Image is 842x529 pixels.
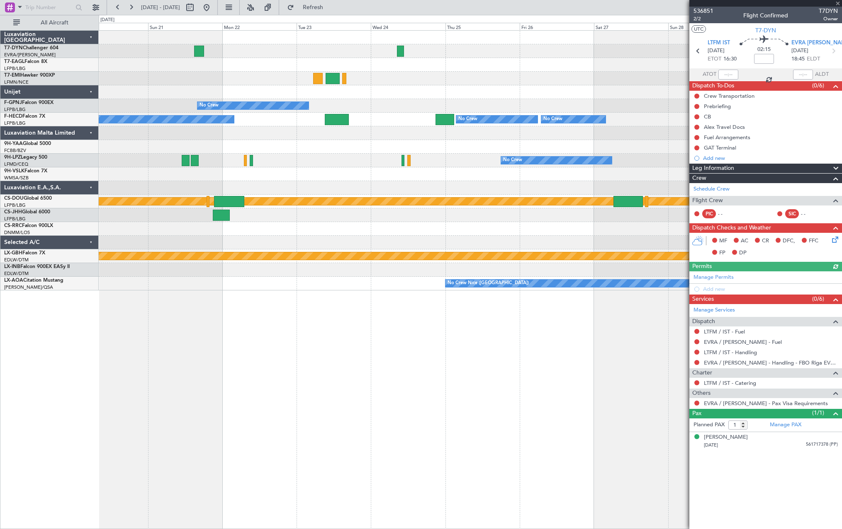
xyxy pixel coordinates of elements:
span: Dispatch [692,317,715,326]
div: CB [704,113,711,120]
a: LTFM / IST - Handling [704,349,757,356]
div: Crew Transportation [704,92,754,99]
a: Manage PAX [770,421,801,429]
span: CS-RRC [4,223,22,228]
a: F-GPNJFalcon 900EX [4,100,54,105]
span: 18:45 [791,55,805,63]
span: Flight Crew [692,196,723,205]
a: WMSA/SZB [4,175,29,181]
div: Flight Confirmed [743,11,788,20]
span: 9H-LPZ [4,155,21,160]
div: PIC [702,209,716,218]
span: F-HECD [4,114,22,119]
a: EDLW/DTM [4,271,29,277]
div: Wed 24 [371,23,445,30]
a: T7-EAGLFalcon 8X [4,59,47,64]
a: CS-JHHGlobal 6000 [4,210,50,215]
a: LFPB/LBG [4,216,26,222]
span: Charter [692,368,712,378]
span: LX-AOA [4,278,23,283]
div: Mon 22 [222,23,297,30]
span: [DATE] [704,442,718,448]
a: 9H-VSLKFalcon 7X [4,169,47,174]
div: [DATE] [100,17,114,24]
span: [DATE] [791,47,808,55]
span: T7-DYN [4,46,23,51]
span: 561717378 (PP) [806,441,838,448]
div: Fuel Arrangements [704,134,750,141]
span: (1/1) [812,408,824,417]
a: [PERSON_NAME]/QSA [4,284,53,290]
a: LX-AOACitation Mustang [4,278,63,283]
a: CS-RRCFalcon 900LX [4,223,53,228]
span: T7-EAGL [4,59,24,64]
a: LFPB/LBG [4,202,26,208]
span: FP [719,249,725,257]
span: LX-GBH [4,251,22,256]
span: DFC, [783,237,795,245]
div: No Crew Nice ([GEOGRAPHIC_DATA]) [448,277,529,290]
span: FFC [809,237,818,245]
span: 02:15 [757,46,771,54]
a: F-HECDFalcon 7X [4,114,45,119]
a: Schedule Crew [694,185,730,193]
span: LTFM IST [708,39,730,47]
div: - - [718,210,737,217]
div: Add new [703,155,838,162]
span: 536851 [694,7,713,15]
span: (0/6) [812,81,824,90]
span: ALDT [815,70,829,79]
span: CS-JHH [4,210,22,215]
span: Refresh [296,5,331,10]
div: Tue 23 [297,23,371,30]
span: LX-INB [4,264,20,269]
span: Services [692,295,714,304]
span: (0/6) [812,295,824,303]
a: EDLW/DTM [4,257,29,263]
a: LTFM / IST - Catering [704,379,756,386]
a: LX-GBHFalcon 7X [4,251,45,256]
a: Manage Services [694,306,735,314]
span: Crew [692,174,706,183]
div: SIC [785,209,799,218]
a: CS-DOUGlobal 6500 [4,196,52,201]
span: Others [692,389,711,398]
span: T7-DYN [755,26,776,35]
span: All Aircraft [22,20,88,26]
span: 9H-YAA [4,141,23,146]
span: ATOT [703,70,716,79]
a: LX-INBFalcon 900EX EASy II [4,264,70,269]
input: Trip Number [25,1,73,14]
span: ETOT [708,55,721,63]
div: Fri 26 [520,23,594,30]
a: EVRA / [PERSON_NAME] - Handling - FBO Riga EVRA / [PERSON_NAME] [704,359,838,366]
span: CR [762,237,769,245]
span: Pax [692,409,701,418]
span: Dispatch Checks and Weather [692,223,771,233]
label: Planned PAX [694,421,725,429]
span: ELDT [807,55,820,63]
div: Sun 21 [148,23,222,30]
span: [DATE] [708,47,725,55]
span: 16:30 [723,55,737,63]
a: EVRA / [PERSON_NAME] - Fuel [704,338,782,345]
a: LTFM / IST - Fuel [704,328,745,335]
div: Sat 27 [594,23,668,30]
span: DP [739,249,747,257]
a: EVRA / [PERSON_NAME] - Pax Visa Requirements [704,400,828,407]
span: CS-DOU [4,196,24,201]
span: T7DYN [819,7,838,15]
a: 9H-YAAGlobal 5000 [4,141,51,146]
div: Sun 28 [668,23,742,30]
a: T7-EMIHawker 900XP [4,73,55,78]
div: Prebriefing [704,103,731,110]
div: No Crew [543,113,562,126]
span: 2/2 [694,15,713,22]
a: FCBB/BZV [4,147,26,154]
div: Thu 25 [445,23,520,30]
div: Alex Travel Docs [704,123,745,130]
span: T7-EMI [4,73,20,78]
a: 9H-LPZLegacy 500 [4,155,47,160]
button: All Aircraft [9,16,90,29]
div: No Crew [200,99,219,112]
